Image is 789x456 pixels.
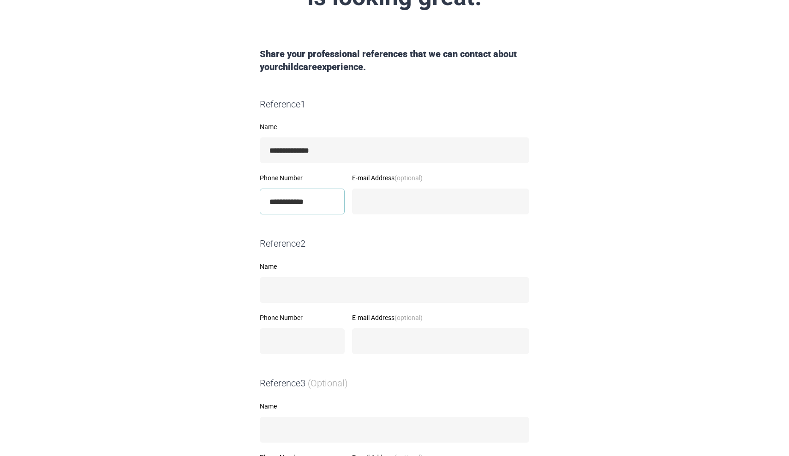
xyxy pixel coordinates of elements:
div: Reference 2 [256,237,533,250]
div: Reference 1 [256,98,533,111]
label: Phone Number [260,175,345,181]
span: E-mail Address [352,313,423,322]
label: Phone Number [260,314,345,321]
strong: (optional) [394,313,423,322]
label: Name [260,263,529,270]
strong: (optional) [394,173,423,182]
div: Reference 3 [256,377,533,390]
label: Name [260,403,529,409]
div: Share your professional references that we can contact about your childcare experience. [256,47,533,74]
span: E-mail Address [352,173,423,182]
label: Name [260,124,529,130]
span: (Optional) [308,378,348,389]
